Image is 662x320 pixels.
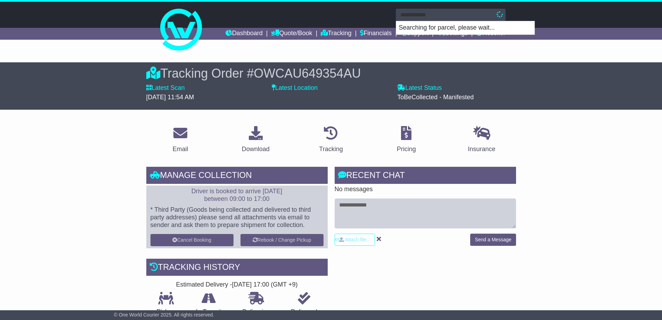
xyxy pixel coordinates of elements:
span: OWCAU649354AU [254,66,361,80]
label: Latest Scan [146,84,185,92]
div: Tracking Order # [146,66,516,81]
div: Download [242,145,270,154]
div: Pricing [397,145,416,154]
a: Quote/Book [271,28,312,40]
div: [DATE] 17:00 (GMT +9) [232,281,298,289]
label: Latest Status [397,84,442,92]
button: Send a Message [470,234,516,246]
div: Insurance [468,145,496,154]
div: Estimated Delivery - [146,281,328,289]
div: Email [172,145,188,154]
div: Manage collection [146,167,328,186]
div: Tracking [319,145,343,154]
p: Delivering [232,308,281,316]
p: Searching for parcel, please wait... [396,21,534,34]
p: In Transit [186,308,232,316]
p: Pickup [146,308,186,316]
a: Tracking [321,28,351,40]
span: ToBeCollected - Manifested [397,94,474,101]
a: Download [237,124,274,156]
a: Financials [360,28,392,40]
a: Email [168,124,193,156]
a: Tracking [314,124,347,156]
p: No messages [335,186,516,193]
span: © One World Courier 2025. All rights reserved. [114,312,214,318]
div: Tracking history [146,259,328,278]
p: * Third Party (Goods being collected and delivered to third party addresses) please send all atta... [150,206,324,229]
p: Delivered [280,308,328,316]
span: [DATE] 11:54 AM [146,94,194,101]
p: Driver is booked to arrive [DATE] between 09:00 to 17:00 [150,188,324,203]
a: Dashboard [226,28,263,40]
button: Cancel Booking [150,234,234,246]
a: Pricing [392,124,420,156]
div: RECENT CHAT [335,167,516,186]
a: Insurance [464,124,500,156]
button: Rebook / Change Pickup [240,234,324,246]
label: Latest Location [272,84,318,92]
